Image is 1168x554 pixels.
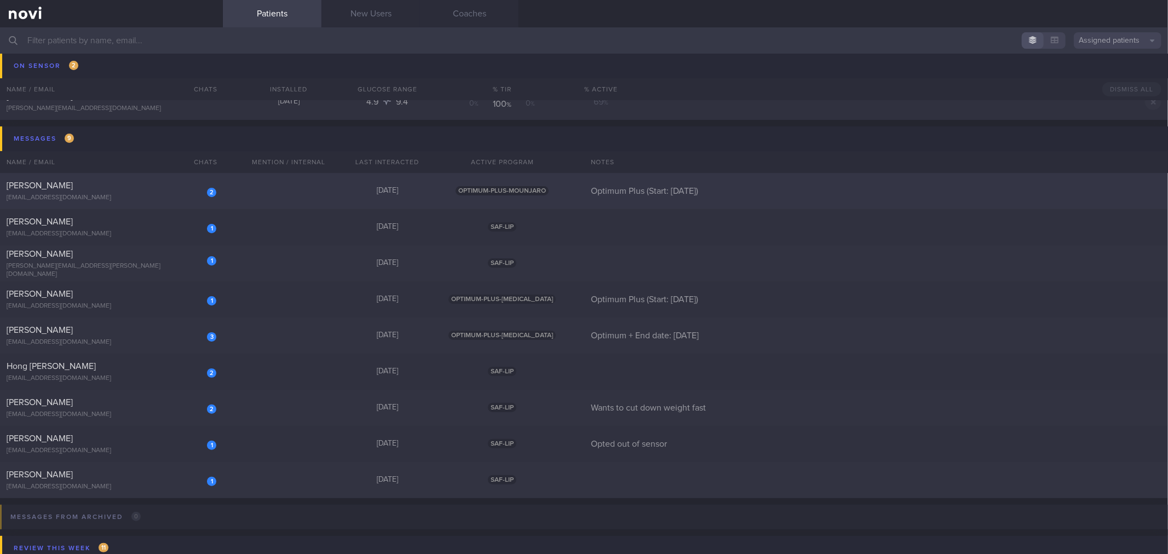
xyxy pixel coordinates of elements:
[584,438,1168,449] div: Opted out of sensor
[492,99,513,109] div: 100
[338,439,436,449] div: [DATE]
[7,398,73,407] span: [PERSON_NAME]
[207,477,216,486] div: 1
[207,368,216,378] div: 2
[488,439,516,448] span: SAF-LIP
[488,403,516,412] span: SAF-LIP
[239,151,338,173] div: Mention / Internal
[584,151,1168,173] div: Notes
[488,367,516,376] span: SAF-LIP
[568,60,634,71] div: 64
[8,510,143,524] div: Messages from Archived
[338,475,436,485] div: [DATE]
[7,411,216,419] div: [EMAIL_ADDRESS][DOMAIN_NAME]
[207,441,216,450] div: 1
[7,68,216,77] div: [EMAIL_ADDRESS][DOMAIN_NAME]
[568,96,634,107] div: 69
[474,65,479,71] sub: %
[7,217,73,226] span: [PERSON_NAME]
[507,102,511,108] sub: %
[531,65,535,71] sub: %
[7,181,73,190] span: [PERSON_NAME]
[7,326,73,334] span: [PERSON_NAME]
[584,330,1168,341] div: Optimum + End date: [DATE]
[584,186,1168,197] div: Optimum Plus (Start: [DATE])
[338,258,436,268] div: [DATE]
[131,512,141,521] span: 0
[207,224,216,233] div: 1
[7,230,216,238] div: [EMAIL_ADDRESS][DOMAIN_NAME]
[338,403,436,413] div: [DATE]
[7,56,73,65] span: [PERSON_NAME]
[7,302,216,310] div: [EMAIL_ADDRESS][DOMAIN_NAME]
[338,186,436,196] div: [DATE]
[207,62,216,72] div: 1
[396,97,408,106] span: 9.4
[474,101,479,107] sub: %
[7,262,216,279] div: [PERSON_NAME][EMAIL_ADDRESS][PERSON_NAME][DOMAIN_NAME]
[448,295,556,304] span: OPTIMUM-PLUS-[MEDICAL_DATA]
[366,97,381,106] span: 4.9
[207,256,216,266] div: 1
[367,61,381,70] span: 4.9
[492,62,513,73] div: 96
[207,332,216,342] div: 3
[396,61,407,70] span: 9.7
[7,362,96,371] span: Hong [PERSON_NAME]
[338,367,436,377] div: [DATE]
[239,61,338,71] div: [DATE]
[584,294,1168,305] div: Optimum Plus (Start: [DATE])
[338,151,436,173] div: Last Interacted
[531,101,535,107] sub: %
[7,250,73,258] span: [PERSON_NAME]
[239,97,338,107] div: [DATE]
[603,100,608,106] sub: %
[7,483,216,491] div: [EMAIL_ADDRESS][DOMAIN_NAME]
[505,66,510,72] sub: %
[7,338,216,347] div: [EMAIL_ADDRESS][DOMAIN_NAME]
[515,99,536,109] div: 0
[1074,32,1161,49] button: Assigned patients
[448,331,556,340] span: OPTIMUM-PLUS-[MEDICAL_DATA]
[11,131,77,146] div: Messages
[456,186,549,195] span: OPTIMUM-PLUS-MOUNJARO
[65,134,74,143] span: 9
[584,402,1168,413] div: Wants to cut down weight fast
[338,295,436,304] div: [DATE]
[469,62,490,73] div: 0
[7,194,216,202] div: [EMAIL_ADDRESS][DOMAIN_NAME]
[7,374,216,383] div: [EMAIL_ADDRESS][DOMAIN_NAME]
[207,405,216,414] div: 2
[488,222,516,232] span: SAF-LIP
[7,447,216,455] div: [EMAIL_ADDRESS][DOMAIN_NAME]
[7,434,73,443] span: [PERSON_NAME]
[7,92,73,101] span: [PERSON_NAME]
[179,151,223,173] div: Chats
[7,290,73,298] span: [PERSON_NAME]
[603,64,608,70] sub: %
[7,105,216,113] div: [PERSON_NAME][EMAIL_ADDRESS][DOMAIN_NAME]
[338,331,436,341] div: [DATE]
[469,99,490,109] div: 0
[488,475,516,484] span: SAF-LIP
[207,188,216,197] div: 2
[338,222,436,232] div: [DATE]
[207,296,216,305] div: 1
[515,62,536,73] div: 4
[488,258,516,268] span: SAF-LIP
[99,543,108,552] span: 11
[436,151,568,173] div: Active Program
[7,470,73,479] span: [PERSON_NAME]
